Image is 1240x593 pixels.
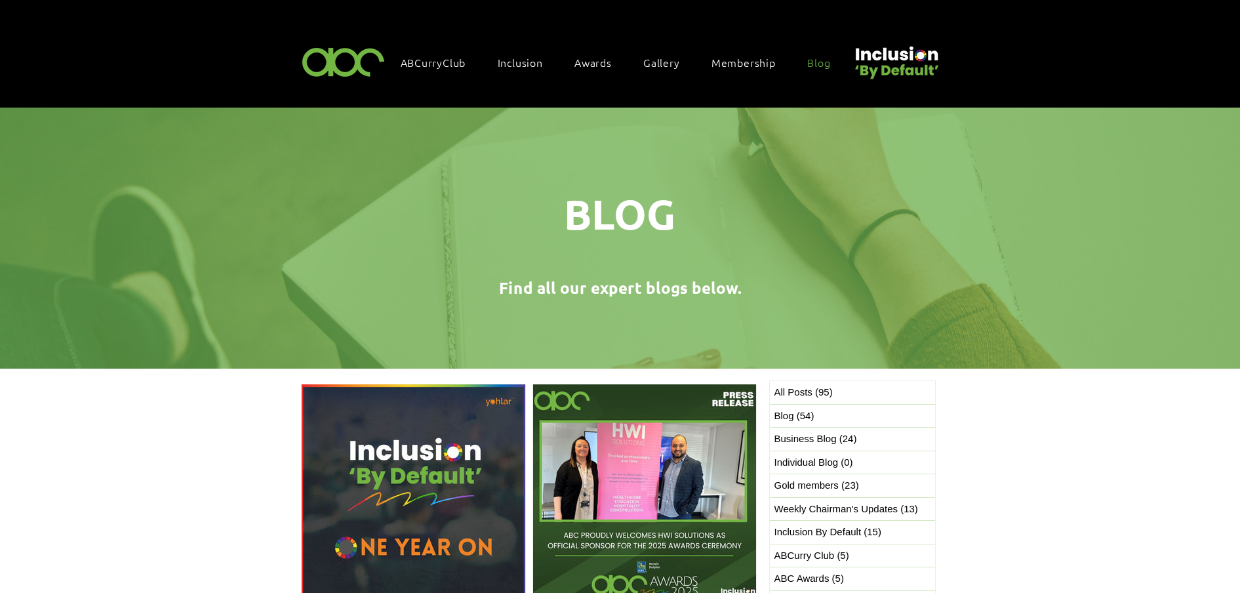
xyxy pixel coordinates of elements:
span: ABCurryClub [401,55,466,70]
a: Gallery [637,49,700,76]
span: Gallery [643,55,680,70]
span: (15) [864,526,881,537]
a: Blog [770,405,935,428]
span: Blog [807,55,830,70]
nav: Site [394,49,850,76]
span: (54) [797,410,814,421]
span: Awards [574,55,612,70]
span: ABCurry Club [774,548,849,563]
span: Gold members [774,478,859,493]
div: Inclusion [491,49,563,76]
span: (0) [841,457,852,468]
span: Inclusion By Default [774,525,881,540]
a: Weekly Chairman's Updates [770,498,935,521]
span: ABC Awards [774,571,844,586]
a: Membership [705,49,795,76]
span: Weekly Chairman's Updates [774,502,918,517]
span: (13) [900,503,918,514]
span: BLOG [564,188,675,239]
a: Inclusion By Default [770,521,935,544]
img: ABC-Logo-Blank-Background-01-01-2.png [298,42,389,81]
a: All Posts [770,381,935,404]
div: Awards [568,49,631,76]
span: Find all our expert blogs below. [499,277,742,298]
span: Inclusion [498,55,543,70]
span: Membership [711,55,776,70]
a: ABCurryClub [394,49,486,76]
a: Business Blog [770,428,935,451]
a: Gold members [770,474,935,497]
span: (95) [815,386,833,398]
span: (5) [832,573,844,584]
span: Individual Blog [774,455,853,470]
img: Untitled design (22).png [850,35,941,81]
a: ABCurry Club [770,544,935,567]
a: ABC Awards [770,567,935,590]
a: Blog [801,49,850,76]
a: Individual Blog [770,451,935,474]
span: Business Blog [774,432,857,447]
span: (24) [839,433,857,444]
span: (23) [841,480,859,491]
span: (5) [837,550,849,561]
span: All Posts [774,385,833,400]
span: Blog [774,409,814,424]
